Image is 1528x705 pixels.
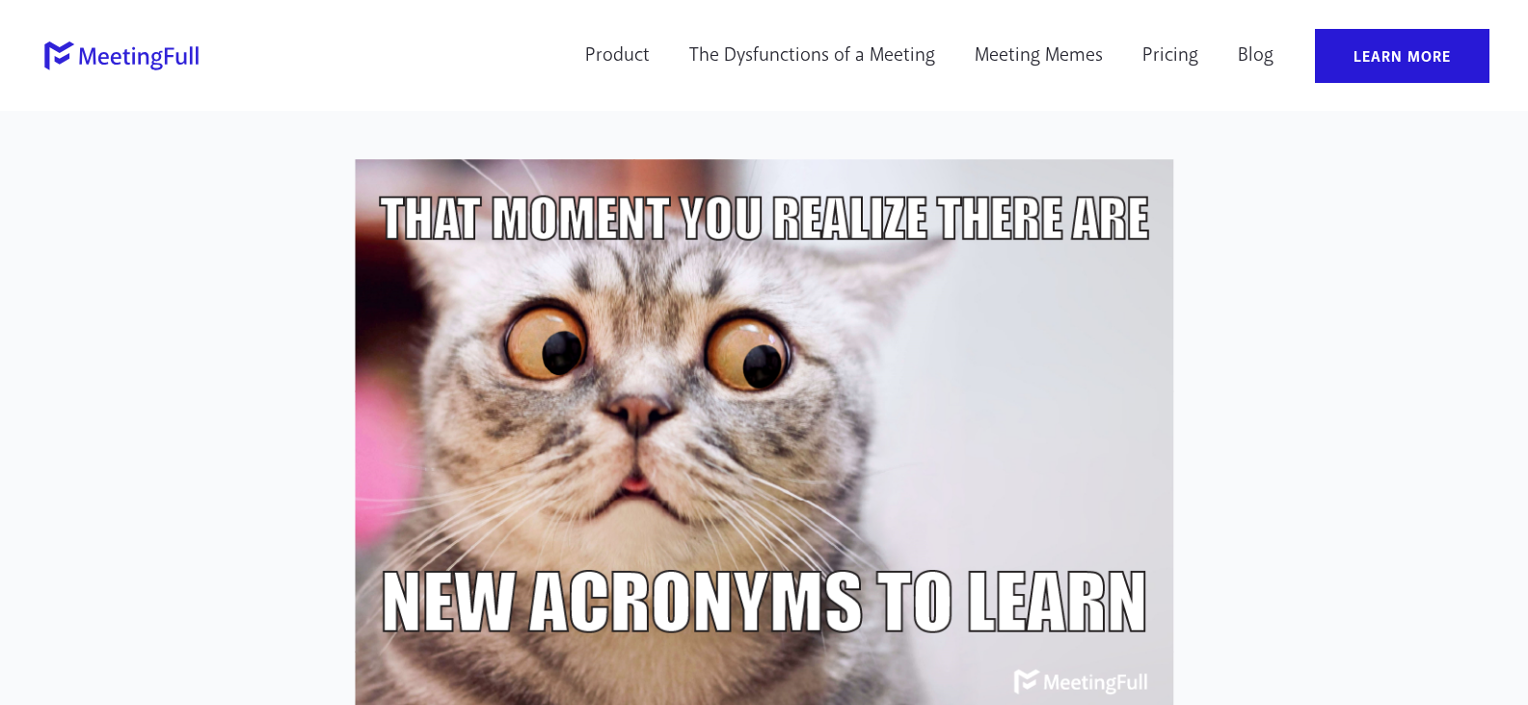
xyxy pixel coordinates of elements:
a: Blog [1225,29,1286,83]
a: Product [573,29,662,83]
a: Pricing [1130,29,1211,83]
a: The Dysfunctions of a Meeting [677,29,948,83]
a: Learn More [1315,29,1489,83]
a: Meeting Memes [962,29,1115,83]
